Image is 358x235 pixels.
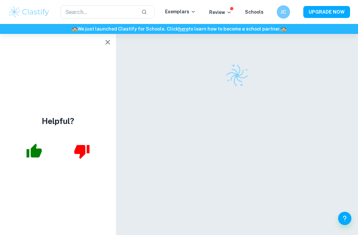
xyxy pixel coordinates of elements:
[245,9,264,15] a: Schools
[277,5,290,19] button: JC
[222,61,252,90] img: Clastify logo
[61,5,136,19] input: Search...
[281,26,286,32] span: 🏫
[280,8,287,16] h6: JC
[178,26,189,32] a: here
[1,25,357,33] h6: We just launched Clastify for Schools. Click to learn how to become a school partner.
[72,26,78,32] span: 🏫
[165,8,196,15] p: Exemplars
[8,5,50,19] img: Clastify logo
[209,9,232,16] p: Review
[338,212,351,225] button: Help and Feedback
[42,115,74,127] h4: Helpful?
[303,6,350,18] button: UPGRADE NOW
